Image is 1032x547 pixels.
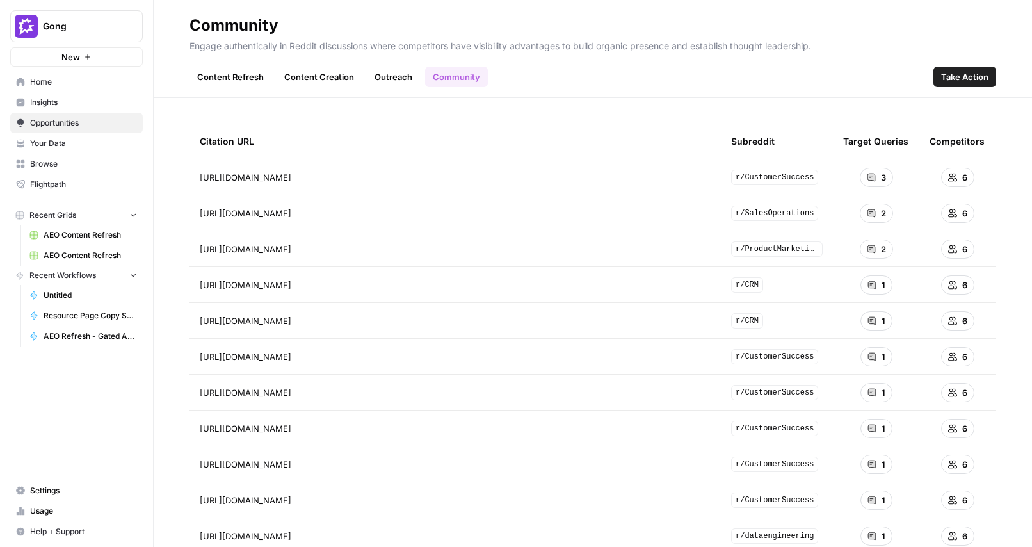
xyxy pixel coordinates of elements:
[15,15,38,38] img: Gong Logo
[882,350,885,363] span: 1
[882,530,885,543] span: 1
[962,386,967,399] span: 6
[881,171,886,184] span: 3
[882,386,885,399] span: 1
[731,277,763,293] span: r/CRM
[24,245,143,266] a: AEO Content Refresh
[10,92,143,113] a: Insights
[10,501,143,521] a: Usage
[44,310,137,322] span: Resource Page Copy Scrape
[200,494,291,507] span: [URL][DOMAIN_NAME]
[962,171,967,184] span: 6
[962,207,967,220] span: 6
[200,124,711,159] div: Citation URL
[367,67,420,87] a: Outreach
[10,133,143,154] a: Your Data
[200,530,291,543] span: [URL][DOMAIN_NAME]
[44,229,137,241] span: AEO Content Refresh
[30,138,137,149] span: Your Data
[882,458,885,471] span: 1
[10,480,143,501] a: Settings
[30,76,137,88] span: Home
[425,67,488,87] a: Community
[731,385,818,400] span: r/CustomerSuccess
[44,331,137,342] span: AEO Refresh - Gated Asset LPs
[10,206,143,225] button: Recent Grids
[10,72,143,92] a: Home
[10,266,143,285] button: Recent Workflows
[200,314,291,327] span: [URL][DOMAIN_NAME]
[10,521,143,542] button: Help + Support
[43,20,120,33] span: Gong
[200,350,291,363] span: [URL][DOMAIN_NAME]
[200,422,291,435] span: [URL][DOMAIN_NAME]
[24,285,143,306] a: Untitled
[962,494,967,507] span: 6
[930,124,985,159] div: Competitors
[962,458,967,471] span: 6
[882,422,885,435] span: 1
[843,124,908,159] div: Target Queries
[731,493,818,508] span: r/CustomerSuccess
[200,243,291,256] span: [URL][DOMAIN_NAME]
[882,279,885,291] span: 1
[189,15,278,36] div: Community
[962,530,967,543] span: 6
[731,421,818,436] span: r/CustomerSuccess
[731,206,818,221] span: r/SalesOperations
[277,67,362,87] a: Content Creation
[24,326,143,347] a: AEO Refresh - Gated Asset LPs
[29,209,76,221] span: Recent Grids
[10,113,143,133] a: Opportunities
[731,170,818,185] span: r/CustomerSuccess
[200,171,291,184] span: [URL][DOMAIN_NAME]
[200,386,291,399] span: [URL][DOMAIN_NAME]
[962,422,967,435] span: 6
[882,494,885,507] span: 1
[731,528,818,544] span: r/dataengineering
[30,505,137,517] span: Usage
[30,158,137,170] span: Browse
[10,10,143,42] button: Workspace: Gong
[882,314,885,327] span: 1
[731,241,823,257] span: r/ProductMarketing
[731,313,763,329] span: r/CRM
[962,350,967,363] span: 6
[881,243,886,256] span: 2
[10,47,143,67] button: New
[200,207,291,220] span: [URL][DOMAIN_NAME]
[189,67,271,87] a: Content Refresh
[731,124,775,159] div: Subreddit
[941,70,988,83] span: Take Action
[200,279,291,291] span: [URL][DOMAIN_NAME]
[30,179,137,190] span: Flightpath
[731,349,818,364] span: r/CustomerSuccess
[962,243,967,256] span: 6
[61,51,80,63] span: New
[24,306,143,326] a: Resource Page Copy Scrape
[30,97,137,108] span: Insights
[44,290,137,301] span: Untitled
[10,154,143,174] a: Browse
[189,36,996,53] p: Engage authentically in Reddit discussions where competitors have visibility advantages to build ...
[962,314,967,327] span: 6
[29,270,96,281] span: Recent Workflows
[30,526,137,537] span: Help + Support
[881,207,886,220] span: 2
[962,279,967,291] span: 6
[30,117,137,129] span: Opportunities
[30,485,137,496] span: Settings
[933,67,996,87] button: Take Action
[200,458,291,471] span: [URL][DOMAIN_NAME]
[10,174,143,195] a: Flightpath
[24,225,143,245] a: AEO Content Refresh
[731,457,818,472] span: r/CustomerSuccess
[44,250,137,261] span: AEO Content Refresh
